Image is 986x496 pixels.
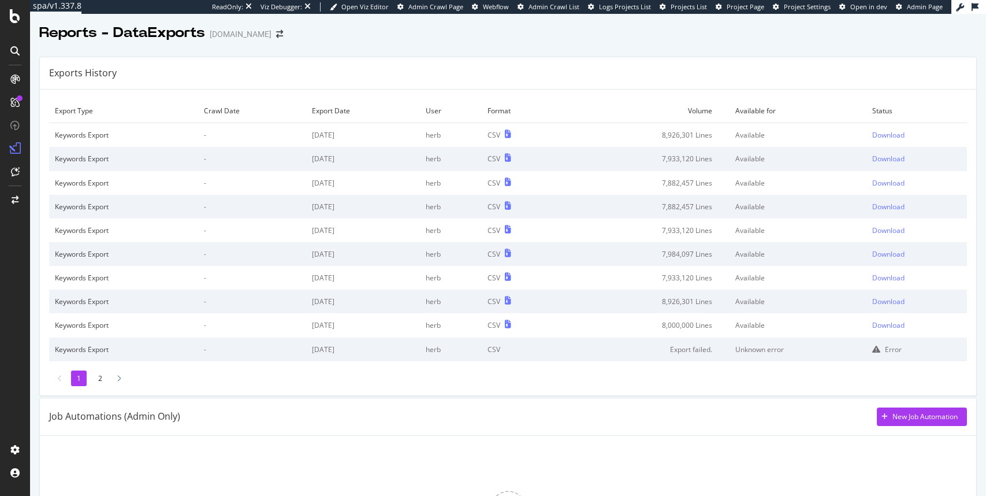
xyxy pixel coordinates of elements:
[198,290,306,313] td: -
[92,371,108,386] li: 2
[562,266,730,290] td: 7,933,120 Lines
[872,320,961,330] a: Download
[306,147,419,171] td: [DATE]
[420,266,482,290] td: herb
[488,202,500,212] div: CSV
[735,178,861,188] div: Available
[872,178,905,188] div: Download
[488,249,500,259] div: CSV
[420,99,482,123] td: User
[482,338,562,361] td: CSV
[730,99,866,123] td: Available for
[55,297,192,306] div: Keywords Export
[55,225,192,235] div: Keywords Export
[529,2,579,11] span: Admin Crawl List
[562,242,730,266] td: 7,984,097 Lines
[55,154,192,164] div: Keywords Export
[735,202,861,212] div: Available
[198,219,306,242] td: -
[212,2,243,12] div: ReadOnly:
[660,2,707,12] a: Projects List
[55,202,192,212] div: Keywords Export
[482,99,562,123] td: Format
[872,320,905,330] div: Download
[397,2,463,12] a: Admin Crawl Page
[588,2,651,12] a: Logs Projects List
[49,410,180,423] div: Job Automations (Admin Only)
[420,290,482,313] td: herb
[907,2,943,11] span: Admin Page
[735,297,861,306] div: Available
[872,225,905,235] div: Download
[488,130,500,140] div: CSV
[198,147,306,171] td: -
[198,242,306,266] td: -
[306,266,419,290] td: [DATE]
[49,66,117,80] div: Exports History
[420,123,482,147] td: herb
[735,154,861,164] div: Available
[727,2,764,11] span: Project Page
[488,297,500,306] div: CSV
[198,171,306,195] td: -
[306,171,419,195] td: [DATE]
[306,219,419,242] td: [DATE]
[562,195,730,219] td: 7,882,457 Lines
[872,297,961,306] a: Download
[420,147,482,171] td: herb
[839,2,887,12] a: Open in dev
[735,320,861,330] div: Available
[872,154,905,164] div: Download
[562,123,730,147] td: 8,926,301 Lines
[330,2,389,12] a: Open Viz Editor
[784,2,831,11] span: Project Settings
[735,249,861,259] div: Available
[55,130,192,140] div: Keywords Export
[420,338,482,361] td: herb
[872,202,961,212] a: Download
[488,273,500,283] div: CSV
[850,2,887,11] span: Open in dev
[488,154,500,164] div: CSV
[420,242,482,266] td: herb
[306,290,419,313] td: [DATE]
[716,2,764,12] a: Project Page
[198,266,306,290] td: -
[55,345,192,354] div: Keywords Export
[306,99,419,123] td: Export Date
[306,123,419,147] td: [DATE]
[55,178,192,188] div: Keywords Export
[488,178,500,188] div: CSV
[877,408,967,426] button: New Job Automation
[735,225,861,235] div: Available
[735,273,861,283] div: Available
[892,412,958,421] div: New Job Automation
[872,130,961,140] a: Download
[472,2,509,12] a: Webflow
[420,171,482,195] td: herb
[562,147,730,171] td: 7,933,120 Lines
[872,297,905,306] div: Download
[872,154,961,164] a: Download
[49,99,198,123] td: Export Type
[198,195,306,219] td: -
[896,2,943,12] a: Admin Page
[872,130,905,140] div: Download
[408,2,463,11] span: Admin Crawl Page
[872,273,905,283] div: Download
[483,2,509,11] span: Webflow
[872,249,961,259] a: Download
[562,171,730,195] td: 7,882,457 Lines
[420,195,482,219] td: herb
[562,290,730,313] td: 8,926,301 Lines
[488,320,500,330] div: CSV
[420,313,482,337] td: herb
[198,313,306,337] td: -
[872,178,961,188] a: Download
[872,225,961,235] a: Download
[562,338,730,361] td: Export failed.
[872,202,905,212] div: Download
[341,2,389,11] span: Open Viz Editor
[562,219,730,242] td: 7,933,120 Lines
[55,320,192,330] div: Keywords Export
